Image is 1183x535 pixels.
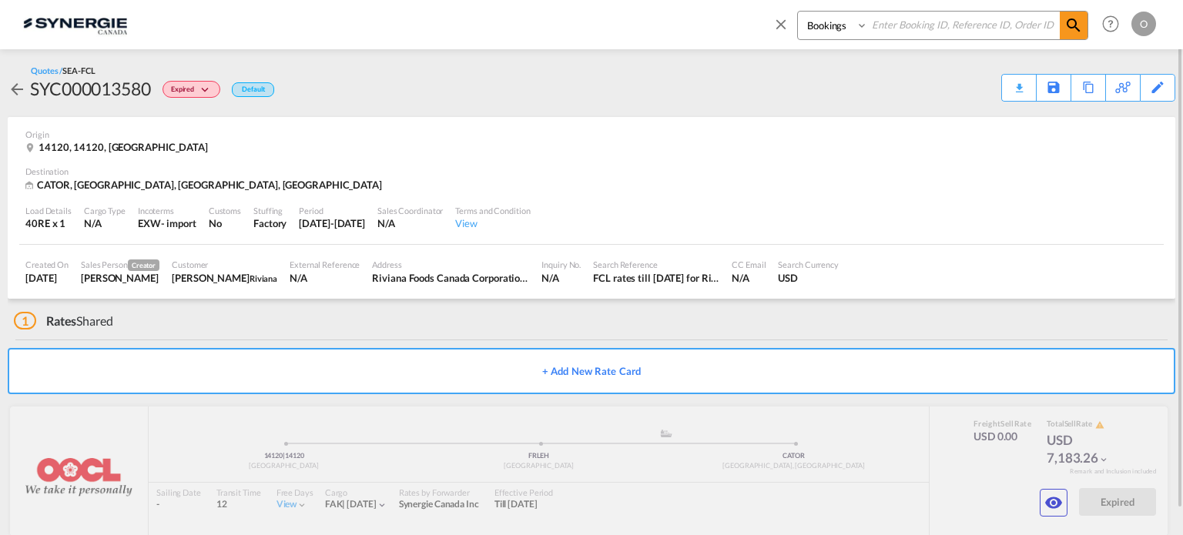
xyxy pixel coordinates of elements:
div: Quote PDF is not available at this time [1010,75,1028,89]
div: Stuffing [253,205,287,216]
div: Load Details [25,205,72,216]
div: Customer [172,259,277,270]
div: Origin [25,129,1158,140]
md-icon: icon-arrow-left [8,80,26,99]
md-icon: icon-eye [1044,493,1063,512]
div: Search Currency [778,259,839,270]
div: Mohammed Zrafi [172,271,277,285]
div: Cargo Type [84,205,126,216]
div: O [1131,12,1156,36]
md-icon: icon-close [772,15,789,32]
div: 31 Aug 2025 [299,216,365,230]
div: Incoterms [138,205,196,216]
div: N/A [732,271,766,285]
div: Shared [14,313,113,329]
div: Sales Coordinator [377,205,443,216]
button: icon-eye [1040,489,1067,517]
div: N/A [290,271,360,285]
div: External Reference [290,259,360,270]
div: EXW [138,216,161,230]
div: Change Status Here [151,76,224,101]
div: No [209,216,241,230]
span: Creator [128,259,159,271]
div: 14120, 14120, France [25,140,212,154]
span: Expired [171,85,198,99]
div: - import [161,216,196,230]
md-icon: icon-download [1010,77,1028,89]
input: Enter Booking ID, Reference ID, Order ID [868,12,1060,38]
span: Help [1098,11,1124,37]
div: Rosa Ho [81,271,159,285]
span: Rates [46,313,77,328]
span: 14120, 14120, [GEOGRAPHIC_DATA] [39,141,208,153]
div: Sales Person [81,259,159,271]
div: Period [299,205,365,216]
span: Riviana [250,273,277,283]
div: Created On [25,259,69,270]
div: Inquiry No. [541,259,581,270]
div: USD [778,271,839,285]
div: SYC000013580 [30,76,151,101]
div: Quotes /SEA-FCL [31,65,96,76]
div: Factory Stuffing [253,216,287,230]
div: Save As Template [1037,75,1071,101]
div: N/A [377,216,443,230]
md-icon: icon-magnify [1064,16,1083,35]
div: Riviana Foods Canada Corporation 5125 rue du Trianon, suite 450 Montréal, QC H1M 2S5 [372,271,529,285]
div: FCL rates till 31 August for Riviana from Mondeville [593,271,719,285]
div: Change Status Here [163,81,220,98]
span: icon-magnify [1060,12,1087,39]
div: View [455,216,530,230]
span: 1 [14,312,36,329]
div: Search Reference [593,259,719,270]
div: icon-arrow-left [8,76,30,101]
span: icon-close [772,11,797,48]
div: Address [372,259,529,270]
div: Default [232,82,274,97]
img: 1f56c880d42311ef80fc7dca854c8e59.png [23,7,127,42]
div: CC Email [732,259,766,270]
div: Destination [25,166,1158,177]
span: SEA-FCL [62,65,95,75]
div: Terms and Condition [455,205,530,216]
div: 40RE x 1 [25,216,72,230]
div: Help [1098,11,1131,38]
div: Customs [209,205,241,216]
button: + Add New Rate Card [8,348,1175,394]
md-icon: icon-chevron-down [198,86,216,95]
div: 28 Jul 2025 [25,271,69,285]
div: N/A [541,271,581,285]
div: N/A [84,216,126,230]
div: CATOR, Toronto, ON, Americas [25,178,386,192]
